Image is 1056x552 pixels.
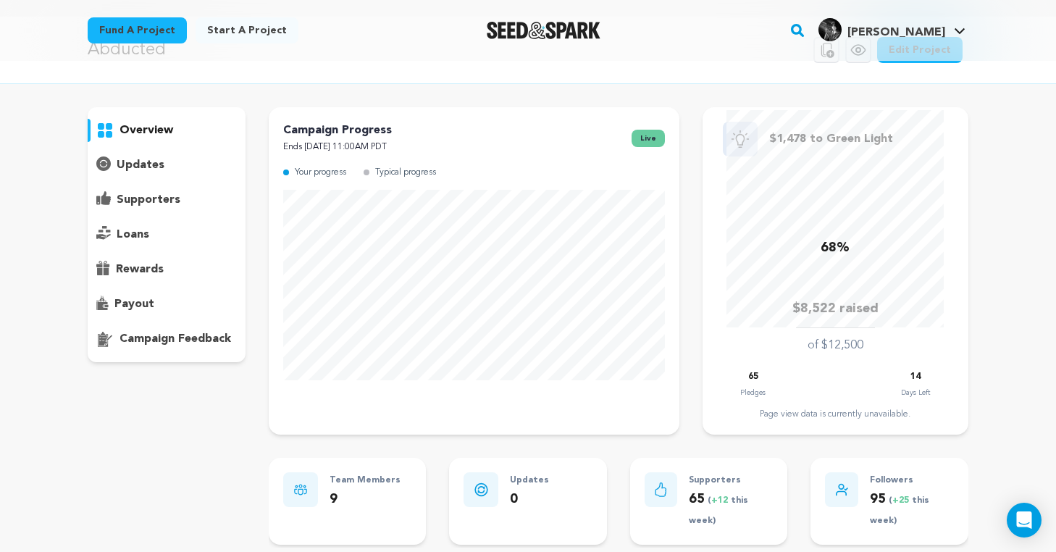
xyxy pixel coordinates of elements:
p: 0 [510,489,549,510]
a: Seed&Spark Homepage [487,22,600,39]
p: Followers [870,472,954,489]
p: updates [117,156,164,174]
img: Seed&Spark Logo Dark Mode [487,22,600,39]
button: supporters [88,188,246,212]
span: ( this week) [870,496,929,526]
p: payout [114,296,154,313]
button: payout [88,293,246,316]
p: Updates [510,472,549,489]
button: updates [88,154,246,177]
p: 65 [689,489,773,531]
p: Team Members [330,472,401,489]
span: live [632,130,665,147]
p: 9 [330,489,401,510]
button: overview [88,119,246,142]
button: rewards [88,258,246,281]
div: Page view data is currently unavailable. [717,409,954,420]
p: Days Left [901,385,930,400]
span: +12 [711,496,731,505]
span: Raechel Z.'s Profile [816,15,968,46]
p: overview [120,122,173,139]
p: 14 [910,369,921,385]
p: 95 [870,489,954,531]
a: Start a project [196,17,298,43]
p: 65 [748,369,758,385]
p: of $12,500 [808,337,863,354]
p: loans [117,226,149,243]
span: [PERSON_NAME] [847,27,945,38]
button: campaign feedback [88,327,246,351]
div: Raechel Z.'s Profile [818,18,945,41]
a: Fund a project [88,17,187,43]
p: supporters [117,191,180,209]
p: Campaign Progress [283,122,392,139]
p: Your progress [295,164,346,181]
span: +25 [892,496,912,505]
p: Typical progress [375,164,436,181]
p: 68% [821,238,850,259]
p: Pledges [740,385,766,400]
p: Ends [DATE] 11:00AM PDT [283,139,392,156]
p: Supporters [689,472,773,489]
span: ( this week) [689,496,748,526]
p: campaign feedback [120,330,231,348]
p: rewards [116,261,164,278]
a: Raechel Z.'s Profile [816,15,968,41]
img: 18c045636198d3cd.jpg [818,18,842,41]
div: Open Intercom Messenger [1007,503,1042,538]
button: loans [88,223,246,246]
